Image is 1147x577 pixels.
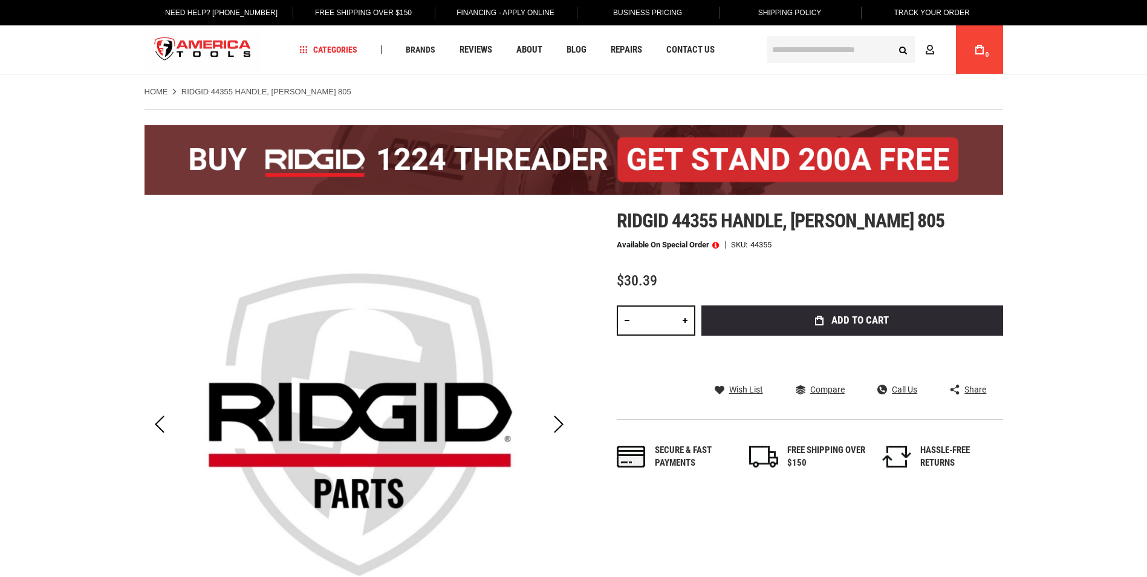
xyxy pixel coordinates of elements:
span: Brands [406,45,435,54]
a: Brands [400,42,441,58]
span: Reviews [460,45,492,54]
img: America Tools [145,27,262,73]
span: About [516,45,542,54]
button: Add to Cart [701,305,1003,336]
a: 0 [968,25,991,74]
a: Wish List [715,384,763,395]
div: HASSLE-FREE RETURNS [920,444,999,470]
strong: RIDGID 44355 HANDLE, [PERSON_NAME] 805 [181,87,351,96]
span: 0 [986,51,989,58]
span: Blog [567,45,586,54]
a: About [511,42,548,58]
a: Repairs [605,42,648,58]
a: Contact Us [661,42,720,58]
img: BOGO: Buy the RIDGID® 1224 Threader (26092), get the 92467 200A Stand FREE! [145,125,1003,195]
span: Contact Us [666,45,715,54]
p: Available on Special Order [617,241,719,249]
a: Blog [561,42,592,58]
span: Categories [299,45,357,54]
strong: SKU [731,241,750,249]
a: Compare [796,384,845,395]
img: returns [882,446,911,468]
span: Wish List [729,385,763,394]
a: Call Us [877,384,917,395]
span: Repairs [611,45,642,54]
img: payments [617,446,646,468]
div: Secure & fast payments [655,444,733,470]
span: Shipping Policy [758,8,822,17]
span: Compare [810,385,845,394]
span: Add to Cart [831,315,889,325]
img: shipping [749,446,778,468]
span: Ridgid 44355 handle, [PERSON_NAME] 805 [617,209,945,232]
a: store logo [145,27,262,73]
div: 44355 [750,241,772,249]
a: Home [145,86,168,97]
a: Categories [294,42,363,58]
span: Share [964,385,986,394]
button: Search [892,38,915,61]
a: Reviews [454,42,498,58]
span: $30.39 [617,272,657,289]
span: Call Us [892,385,917,394]
div: FREE SHIPPING OVER $150 [787,444,866,470]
